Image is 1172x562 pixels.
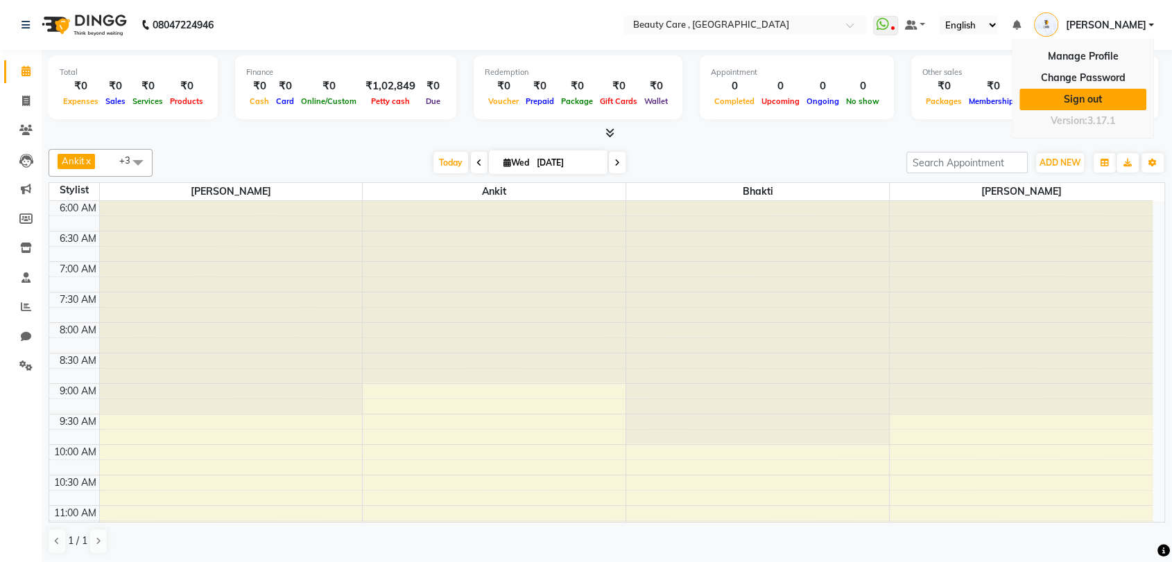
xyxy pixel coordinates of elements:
b: 08047224946 [153,6,214,44]
div: ₹0 [965,78,1022,94]
div: 10:30 AM [51,475,99,490]
div: Stylist [49,183,99,197]
div: 9:00 AM [57,384,99,398]
a: x [85,155,91,166]
span: No show [843,96,883,106]
div: 0 [711,78,758,94]
div: 0 [803,78,843,94]
span: Prepaid [522,96,558,106]
div: ₹0 [596,78,641,94]
span: Due [422,96,444,106]
div: 9:30 AM [57,414,99,429]
img: logo [35,6,130,44]
div: Appointment [711,67,883,78]
div: Redemption [485,67,671,78]
div: ₹0 [298,78,360,94]
span: [PERSON_NAME] [100,183,363,200]
span: Ankit [363,183,626,200]
span: Wallet [641,96,671,106]
div: ₹0 [273,78,298,94]
a: Change Password [1019,67,1146,89]
span: Services [129,96,166,106]
span: [PERSON_NAME] [1065,18,1146,33]
span: Wed [500,157,533,168]
span: Expenses [60,96,102,106]
span: Card [273,96,298,106]
div: ₹0 [421,78,445,94]
div: Total [60,67,207,78]
div: ₹0 [129,78,166,94]
span: Gift Cards [596,96,641,106]
span: Memberships [965,96,1022,106]
span: Package [558,96,596,106]
input: Search Appointment [906,152,1028,173]
div: 0 [758,78,803,94]
span: Ankit [62,155,85,166]
div: 6:00 AM [57,201,99,216]
img: Omkar [1034,12,1058,37]
div: ₹0 [166,78,207,94]
div: ₹0 [922,78,965,94]
div: ₹0 [246,78,273,94]
div: Finance [246,67,445,78]
span: Petty cash [368,96,413,106]
div: ₹0 [522,78,558,94]
span: Today [433,152,468,173]
div: 0 [843,78,883,94]
div: ₹0 [641,78,671,94]
span: Sales [102,96,129,106]
div: 8:00 AM [57,323,99,337]
span: Products [166,96,207,106]
a: Sign out [1019,89,1146,110]
span: Ongoing [803,96,843,106]
div: 11:00 AM [51,506,99,520]
span: Cash [246,96,273,106]
div: ₹1,02,849 [360,78,421,94]
a: Manage Profile [1019,46,1146,67]
div: 7:00 AM [57,262,99,276]
span: Upcoming [758,96,803,106]
input: 2025-09-03 [533,152,602,173]
div: ₹0 [60,78,102,94]
button: ADD NEW [1036,153,1084,173]
div: ₹0 [558,78,596,94]
div: Version:3.17.1 [1019,111,1146,131]
span: ADD NEW [1040,157,1080,168]
span: Completed [711,96,758,106]
div: ₹0 [485,78,522,94]
span: [PERSON_NAME] [890,183,1153,200]
span: Online/Custom [298,96,360,106]
span: +3 [119,155,141,166]
span: Bhakti [626,183,889,200]
span: Voucher [485,96,522,106]
div: 10:00 AM [51,445,99,459]
div: 7:30 AM [57,292,99,307]
div: ₹0 [102,78,129,94]
div: 6:30 AM [57,231,99,246]
span: 1 / 1 [68,534,87,548]
div: 8:30 AM [57,353,99,368]
div: Other sales [922,67,1147,78]
span: Packages [922,96,965,106]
